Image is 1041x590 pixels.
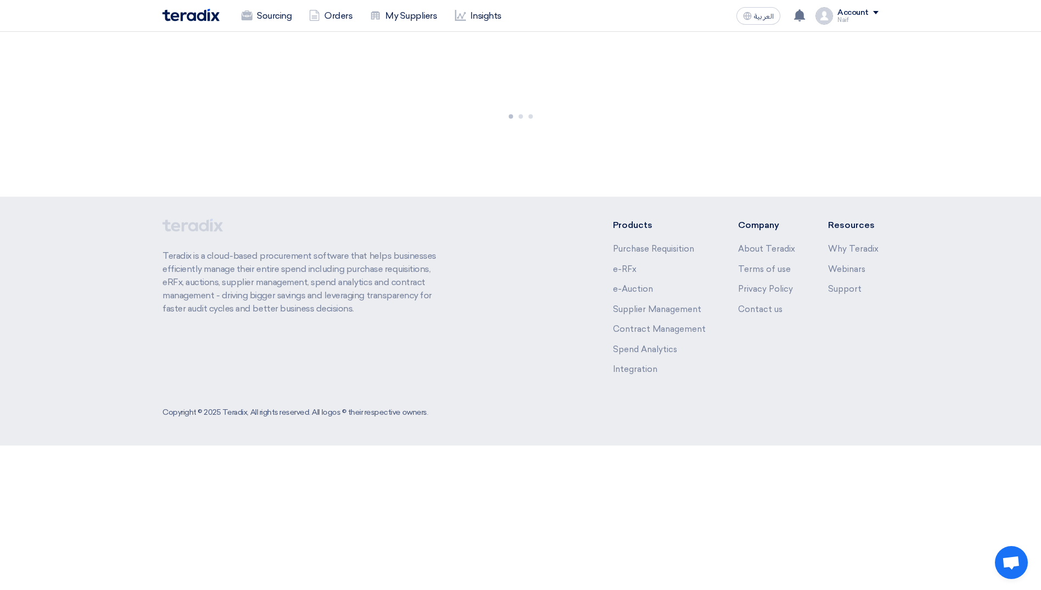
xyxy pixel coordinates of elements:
button: العربية [736,7,780,25]
a: Support [828,284,862,294]
p: Teradix is a cloud-based procurement software that helps businesses efficiently manage their enti... [162,249,449,315]
img: profile_test.png [815,7,833,25]
a: Supplier Management [613,304,701,314]
img: Teradix logo [162,9,220,21]
li: Resources [828,219,879,232]
span: العربية [754,13,774,20]
a: Contact us [738,304,783,314]
a: Orders [300,4,361,28]
li: Products [613,219,706,232]
li: Company [738,219,795,232]
a: e-Auction [613,284,653,294]
a: Spend Analytics [613,344,677,354]
a: Contract Management [613,324,706,334]
a: About Teradix [738,244,795,254]
a: Terms of use [738,264,791,274]
a: Sourcing [233,4,300,28]
div: Copyright © 2025 Teradix, All rights reserved. All logos © their respective owners. [162,407,428,418]
a: Why Teradix [828,244,879,254]
a: Purchase Requisition [613,244,694,254]
div: Open chat [995,546,1028,579]
a: e-RFx [613,264,637,274]
a: Insights [446,4,510,28]
a: My Suppliers [361,4,446,28]
div: Account [837,8,869,18]
a: Webinars [828,264,865,274]
a: Integration [613,364,657,374]
a: Privacy Policy [738,284,793,294]
div: Naif [837,17,879,23]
